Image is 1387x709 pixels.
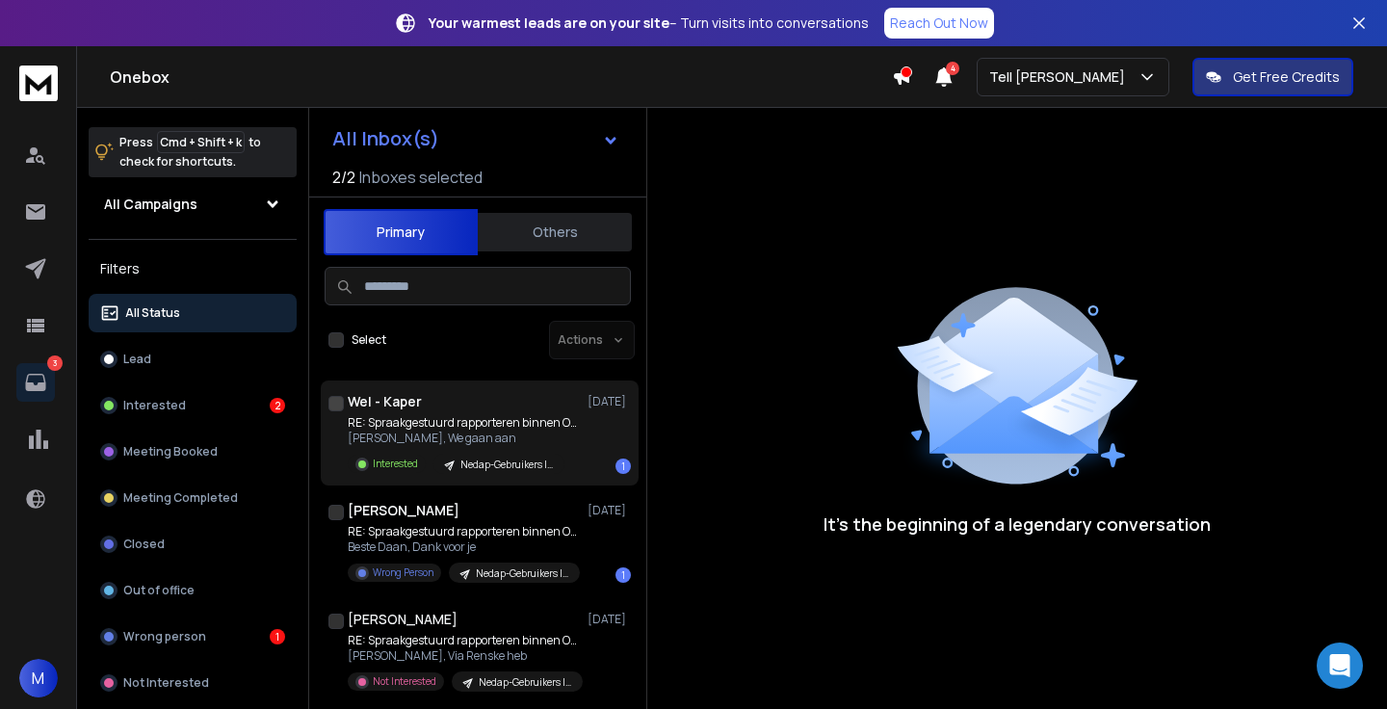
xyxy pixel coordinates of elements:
[104,195,197,214] h1: All Campaigns
[332,166,355,189] span: 2 / 2
[89,386,297,425] button: Interested2
[89,185,297,223] button: All Campaigns
[89,617,297,656] button: Wrong person1
[1233,67,1340,87] p: Get Free Credits
[348,431,579,446] p: [PERSON_NAME], We gaan aan
[348,648,579,664] p: [PERSON_NAME], Via Renske heb
[348,633,579,648] p: RE: Spraakgestuurd rapporteren binnen Ons®
[429,13,869,33] p: – Turn visits into conversations
[125,305,180,321] p: All Status
[270,629,285,644] div: 1
[348,501,459,520] h1: [PERSON_NAME]
[19,66,58,101] img: logo
[119,133,261,171] p: Press to check for shortcuts.
[123,675,209,691] p: Not Interested
[110,66,892,89] h1: Onebox
[588,503,631,518] p: [DATE]
[123,352,151,367] p: Lead
[123,490,238,506] p: Meeting Completed
[373,457,418,471] p: Interested
[123,583,195,598] p: Out of office
[460,458,553,472] p: Nedap-Gebruikers | September + Oktober 2025
[89,255,297,282] h3: Filters
[348,610,458,629] h1: [PERSON_NAME]
[429,13,669,32] strong: Your warmest leads are on your site
[348,524,579,539] p: RE: Spraakgestuurd rapporteren binnen Ons®
[479,675,571,690] p: Nedap-Gebruikers | September + Oktober 2025
[359,166,483,189] h3: Inboxes selected
[1192,58,1353,96] button: Get Free Credits
[373,565,433,580] p: Wrong Person
[615,567,631,583] div: 1
[123,444,218,460] p: Meeting Booked
[123,629,206,644] p: Wrong person
[946,62,959,75] span: 4
[348,392,422,411] h1: Wel - Kaper
[890,13,988,33] p: Reach Out Now
[19,659,58,697] button: M
[89,571,297,610] button: Out of office
[478,211,632,253] button: Others
[989,67,1133,87] p: Tell [PERSON_NAME]
[824,511,1211,538] p: It’s the beginning of a legendary conversation
[317,119,635,158] button: All Inbox(s)
[89,479,297,517] button: Meeting Completed
[373,674,436,689] p: Not Interested
[47,355,63,371] p: 3
[89,525,297,564] button: Closed
[615,459,631,474] div: 1
[588,394,631,409] p: [DATE]
[89,433,297,471] button: Meeting Booked
[352,332,386,348] label: Select
[89,340,297,379] button: Lead
[89,294,297,332] button: All Status
[588,612,631,627] p: [DATE]
[16,363,55,402] a: 3
[884,8,994,39] a: Reach Out Now
[324,209,478,255] button: Primary
[476,566,568,581] p: Nedap-Gebruikers | September + Oktober 2025
[1317,643,1363,689] div: Open Intercom Messenger
[157,131,245,153] span: Cmd + Shift + k
[123,537,165,552] p: Closed
[270,398,285,413] div: 2
[123,398,186,413] p: Interested
[332,129,439,148] h1: All Inbox(s)
[348,539,579,555] p: Beste Daan, Dank voor je
[348,415,579,431] p: RE: Spraakgestuurd rapporteren binnen Ons®
[89,664,297,702] button: Not Interested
